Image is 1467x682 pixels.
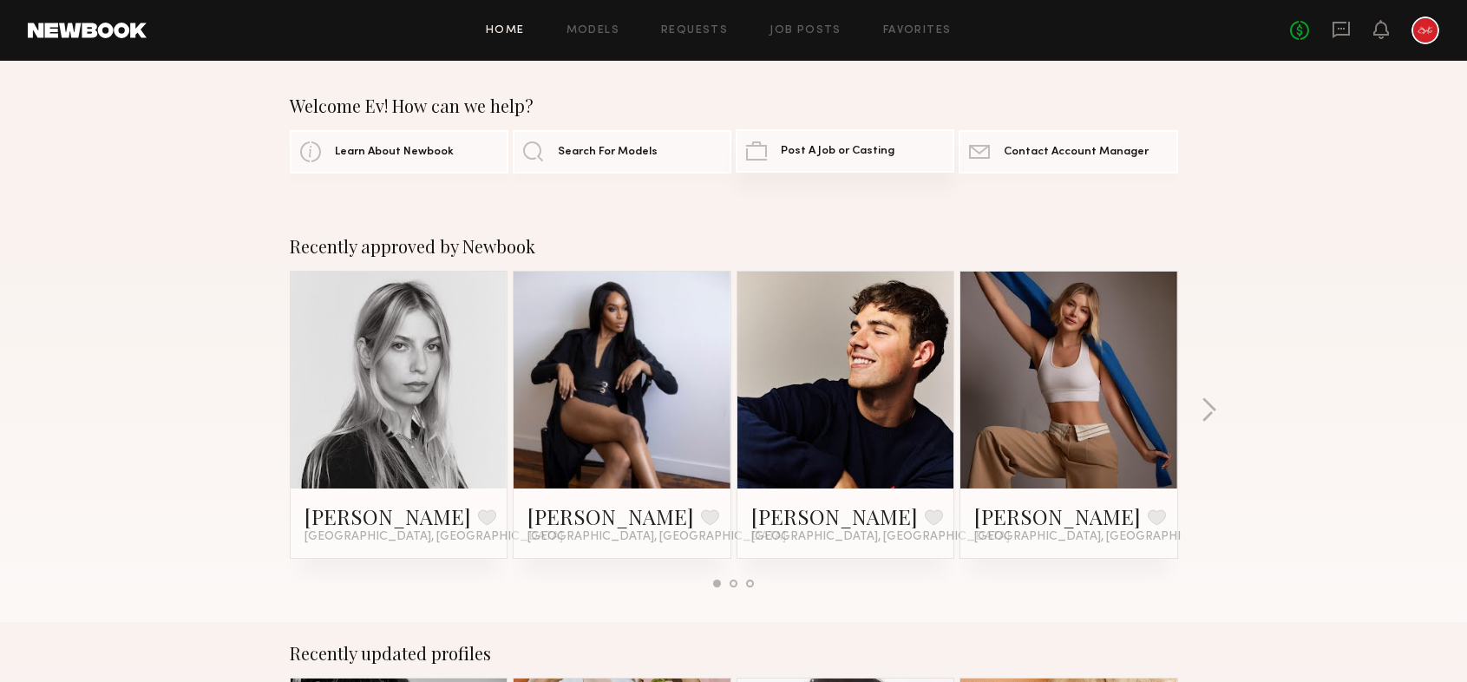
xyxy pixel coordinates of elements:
[751,502,918,530] a: [PERSON_NAME]
[661,25,728,36] a: Requests
[959,130,1177,174] a: Contact Account Manager
[290,236,1178,257] div: Recently approved by Newbook
[305,502,471,530] a: [PERSON_NAME]
[527,530,786,544] span: [GEOGRAPHIC_DATA], [GEOGRAPHIC_DATA]
[335,147,454,158] span: Learn About Newbook
[566,25,619,36] a: Models
[290,643,1178,664] div: Recently updated profiles
[305,530,563,544] span: [GEOGRAPHIC_DATA], [GEOGRAPHIC_DATA]
[770,25,842,36] a: Job Posts
[974,530,1233,544] span: [GEOGRAPHIC_DATA], [GEOGRAPHIC_DATA]
[974,502,1141,530] a: [PERSON_NAME]
[751,530,1010,544] span: [GEOGRAPHIC_DATA], [GEOGRAPHIC_DATA]
[781,146,894,157] span: Post A Job or Casting
[558,147,658,158] span: Search For Models
[527,502,694,530] a: [PERSON_NAME]
[290,95,1178,116] div: Welcome Ev! How can we help?
[736,129,954,173] a: Post A Job or Casting
[1004,147,1149,158] span: Contact Account Manager
[290,130,508,174] a: Learn About Newbook
[883,25,952,36] a: Favorites
[513,130,731,174] a: Search For Models
[486,25,525,36] a: Home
